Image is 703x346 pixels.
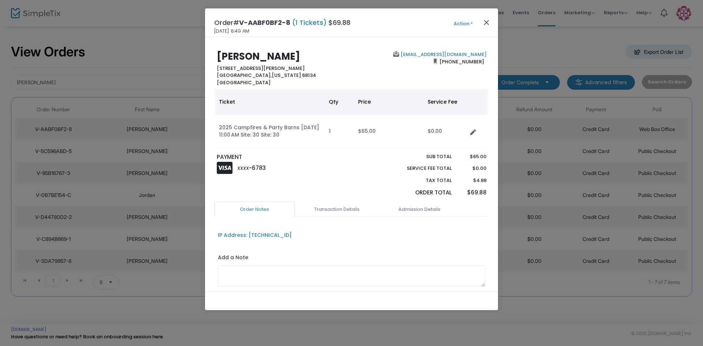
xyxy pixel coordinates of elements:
[217,50,300,63] b: [PERSON_NAME]
[218,254,248,263] label: Add a Note
[379,202,460,217] a: Admission Details
[390,153,452,160] p: Sub total
[239,18,290,27] span: V-AABF0BF2-8
[215,89,488,148] div: Data table
[297,202,377,217] a: Transaction Details
[390,189,452,197] p: Order Total
[215,115,324,148] td: 2025 Campfires & Party Barns [DATE] 11:00 AM Site: 30 Site: 30
[459,177,486,184] p: $4.88
[214,202,295,217] a: Order Notes
[217,65,316,86] b: [STREET_ADDRESS][PERSON_NAME] [US_STATE] 68134 [GEOGRAPHIC_DATA]
[354,89,423,115] th: Price
[237,165,249,171] span: XXXX
[459,153,486,160] p: $65.00
[459,189,486,197] p: $69.88
[482,18,491,27] button: Close
[214,18,350,27] h4: Order# $69.88
[399,51,487,58] a: [EMAIL_ADDRESS][DOMAIN_NAME]
[290,18,328,27] span: (1 Tickets)
[459,165,486,172] p: $0.00
[214,27,249,35] span: [DATE] 8:49 AM
[441,20,485,28] button: Action
[217,153,348,161] p: PAYMENT
[390,177,452,184] p: Tax Total
[423,115,467,148] td: $0.00
[354,115,423,148] td: $65.00
[423,89,467,115] th: Service Fee
[437,56,487,67] span: [PHONE_NUMBER]
[324,89,354,115] th: Qty
[324,115,354,148] td: 1
[390,165,452,172] p: Service Fee Total
[249,164,266,172] span: -6783
[215,89,324,115] th: Ticket
[218,231,292,239] div: IP Address: [TECHNICAL_ID]
[217,72,272,79] span: [GEOGRAPHIC_DATA],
